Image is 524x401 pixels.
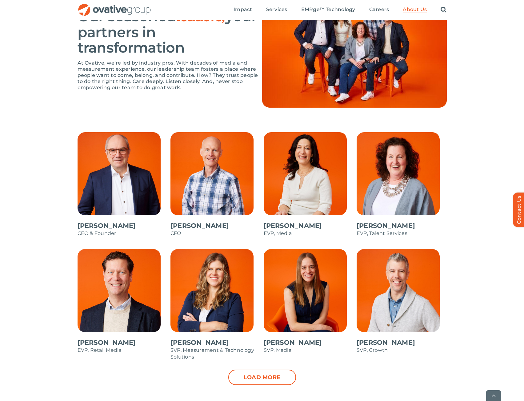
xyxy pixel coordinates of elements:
a: Load more [228,370,296,385]
a: Search [441,6,446,13]
h2: Our seasoned your partners in transformation [78,9,262,55]
p: At Ovative, we’re led by industry pros. With decades of media and measurement experience, our lea... [78,60,262,91]
a: Careers [369,6,389,13]
a: Impact [234,6,252,13]
a: About Us [403,6,427,13]
a: EMRge™ Technology [301,6,355,13]
a: OG_Full_horizontal_RGB [78,3,151,9]
a: Services [266,6,287,13]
